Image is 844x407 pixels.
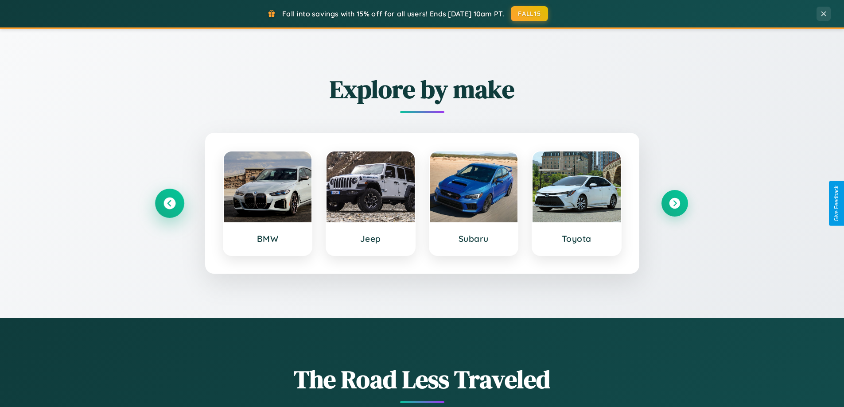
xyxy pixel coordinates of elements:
[335,233,406,244] h3: Jeep
[541,233,612,244] h3: Toyota
[282,9,504,18] span: Fall into savings with 15% off for all users! Ends [DATE] 10am PT.
[156,72,688,106] h2: Explore by make
[156,362,688,396] h1: The Road Less Traveled
[439,233,509,244] h3: Subaru
[233,233,303,244] h3: BMW
[833,186,840,221] div: Give Feedback
[511,6,548,21] button: FALL15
